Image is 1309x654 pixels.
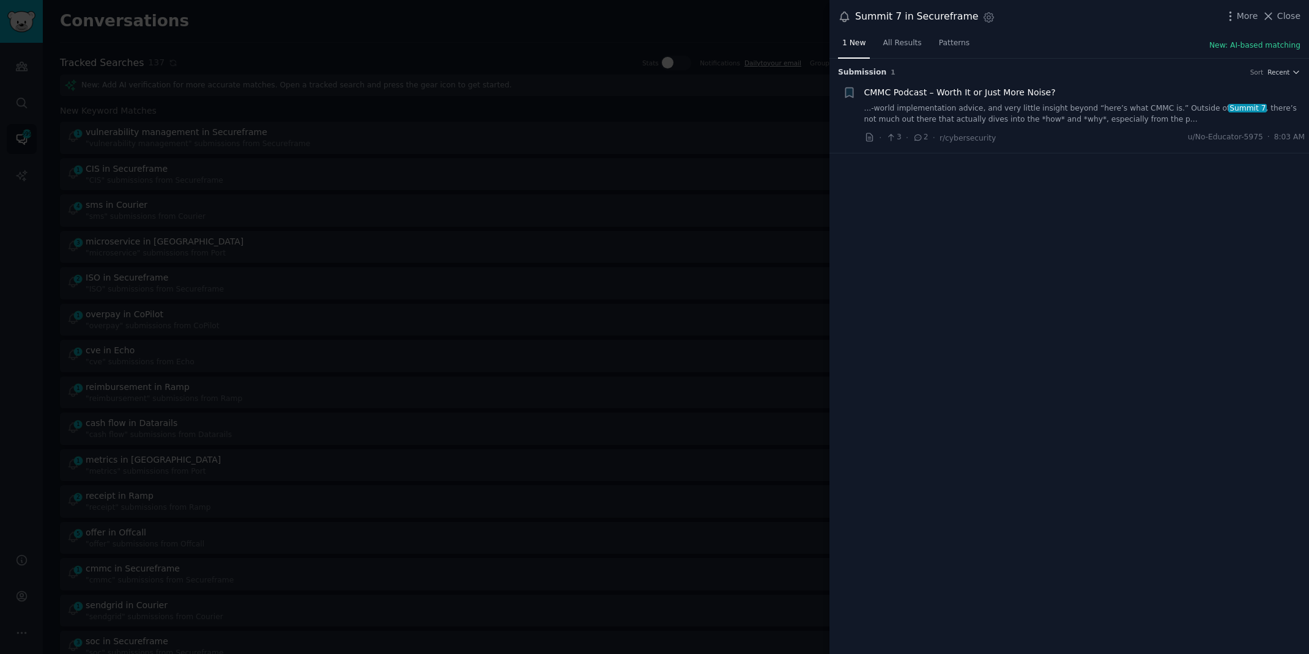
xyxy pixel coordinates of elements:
button: Recent [1267,68,1300,76]
span: All Results [883,38,921,49]
a: ...-world implementation advice, and very little insight beyond “here’s what CMMC is.” Outside of... [864,103,1305,125]
button: New: AI-based matching [1209,40,1300,51]
a: Patterns [935,34,974,59]
span: · [879,131,881,144]
button: Close [1262,10,1300,23]
a: All Results [878,34,925,59]
span: 1 New [842,38,866,49]
a: CMMC Podcast – Worth It or Just More Noise? [864,86,1056,99]
a: 1 New [838,34,870,59]
span: Patterns [939,38,970,49]
span: 1 [891,68,895,76]
span: Summit 7 [1228,104,1267,112]
span: r/cybersecurity [940,134,996,142]
span: u/No-Educator-5975 [1188,132,1263,143]
span: Submission [838,67,886,78]
span: 8:03 AM [1274,132,1305,143]
span: Recent [1267,68,1289,76]
span: 3 [886,132,901,143]
span: · [933,131,935,144]
div: Sort [1250,68,1264,76]
span: More [1237,10,1258,23]
span: 2 [913,132,928,143]
span: · [906,131,908,144]
span: Close [1277,10,1300,23]
button: More [1224,10,1258,23]
span: · [1267,132,1270,143]
div: Summit 7 in Secureframe [855,9,978,24]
